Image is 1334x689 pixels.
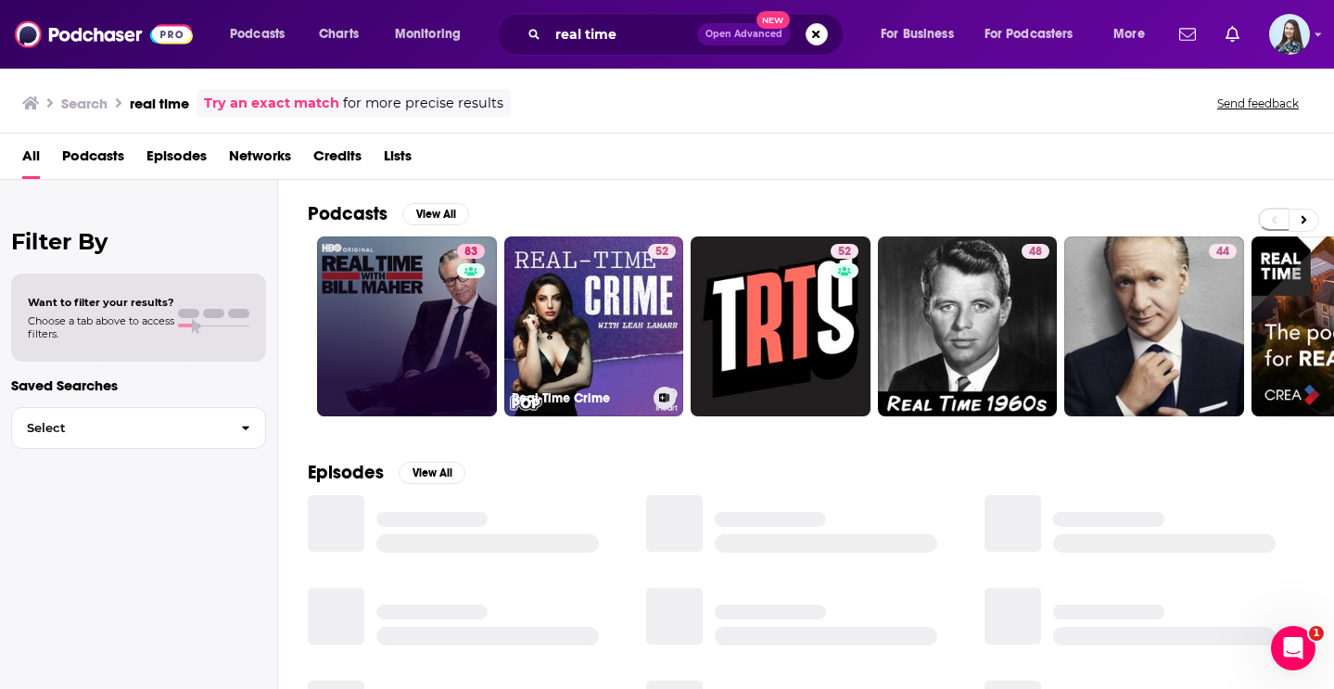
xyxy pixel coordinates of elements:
button: Open AdvancedNew [697,23,791,45]
a: 48 [878,236,1058,416]
button: open menu [382,19,485,49]
span: Select [12,422,226,434]
span: 52 [838,243,851,262]
a: Show notifications dropdown [1218,19,1247,50]
button: open menu [868,19,977,49]
span: 83 [464,243,477,262]
button: Select [11,407,266,449]
a: Try an exact match [204,93,339,114]
a: Show notifications dropdown [1172,19,1203,50]
span: 44 [1216,243,1229,262]
span: Logged in as brookefortierpr [1269,14,1310,55]
a: Credits [313,141,362,179]
span: For Podcasters [985,21,1074,47]
a: 44 [1064,236,1244,416]
h2: Filter By [11,228,266,255]
a: 52 [831,244,858,259]
a: PodcastsView All [308,202,469,225]
h3: real time [130,95,189,112]
button: Send feedback [1212,96,1304,111]
img: User Profile [1269,14,1310,55]
span: 1 [1309,626,1324,641]
a: 83 [317,236,497,416]
span: More [1113,21,1145,47]
span: Want to filter your results? [28,296,174,309]
h3: Search [61,95,108,112]
span: Podcasts [230,21,285,47]
h3: Real-Time Crime [512,390,646,406]
span: New [756,11,790,29]
span: Charts [319,21,359,47]
button: open menu [217,19,309,49]
span: Monitoring [395,21,461,47]
input: Search podcasts, credits, & more... [548,19,697,49]
a: 83 [457,244,485,259]
a: EpisodesView All [308,461,465,484]
span: 52 [655,243,668,262]
button: open menu [1100,19,1168,49]
a: 52 [648,244,676,259]
span: for more precise results [343,93,503,114]
a: 48 [1022,244,1049,259]
a: Lists [384,141,412,179]
h2: Episodes [308,461,384,484]
img: Podchaser - Follow, Share and Rate Podcasts [15,17,193,52]
a: Podcasts [62,141,124,179]
button: Show profile menu [1269,14,1310,55]
a: 44 [1209,244,1237,259]
button: View All [399,462,465,484]
a: Networks [229,141,291,179]
button: open menu [972,19,1100,49]
h2: Podcasts [308,202,387,225]
a: Charts [307,19,370,49]
a: 52Real-Time Crime [504,236,684,416]
div: Search podcasts, credits, & more... [515,13,861,56]
span: Open Advanced [705,30,782,39]
span: Choose a tab above to access filters. [28,314,174,340]
iframe: Intercom live chat [1271,626,1315,670]
a: Episodes [146,141,207,179]
a: All [22,141,40,179]
a: 52 [691,236,870,416]
button: View All [402,203,469,225]
span: 48 [1029,243,1042,262]
p: Saved Searches [11,376,266,394]
span: For Business [881,21,954,47]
